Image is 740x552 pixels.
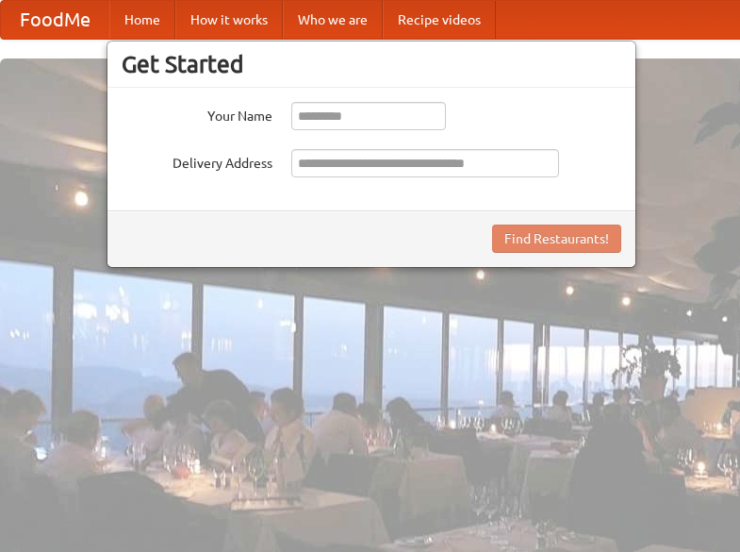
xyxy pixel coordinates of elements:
[1,1,109,39] a: FoodMe
[122,102,272,125] label: Your Name
[175,1,283,39] a: How it works
[122,149,272,173] label: Delivery Address
[383,1,496,39] a: Recipe videos
[122,50,621,78] h3: Get Started
[109,1,175,39] a: Home
[492,225,621,253] button: Find Restaurants!
[283,1,383,39] a: Who we are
